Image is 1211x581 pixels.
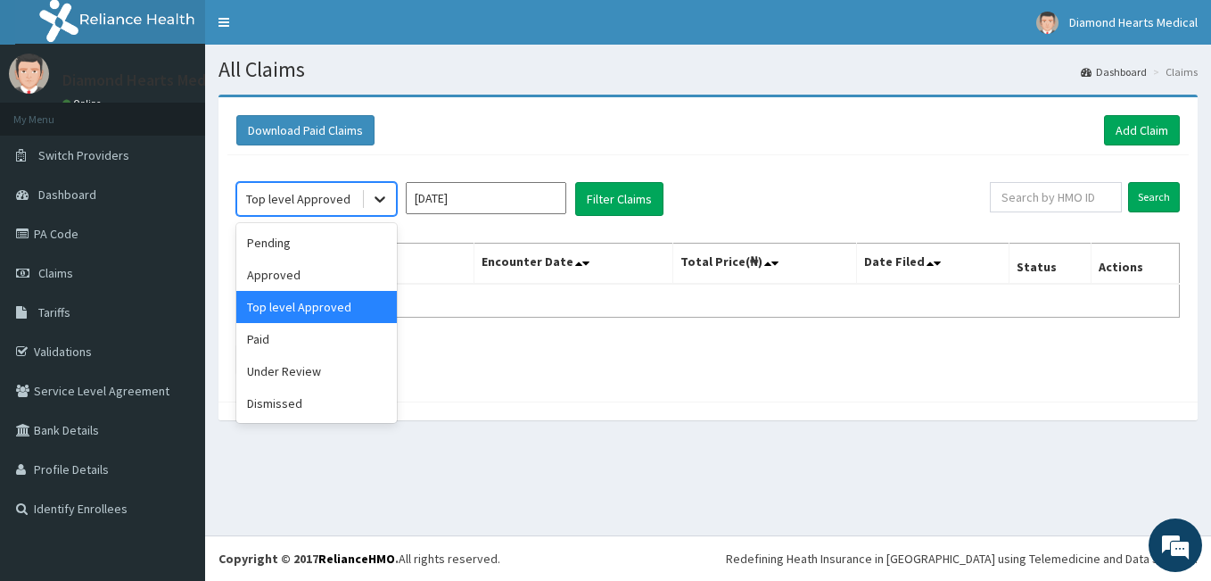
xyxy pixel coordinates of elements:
div: Minimize live chat window [292,9,335,52]
h1: All Claims [218,58,1198,81]
div: Redefining Heath Insurance in [GEOGRAPHIC_DATA] using Telemedicine and Data Science! [726,550,1198,568]
div: Dismissed [236,387,397,419]
input: Select Month and Year [406,182,566,214]
span: Dashboard [38,187,96,203]
li: Claims [1149,64,1198,79]
th: Total Price(₦) [672,244,856,285]
a: Online [62,97,105,110]
footer: All rights reserved. [205,535,1211,581]
a: Dashboard [1081,64,1147,79]
button: Download Paid Claims [236,115,375,145]
span: Claims [38,265,73,281]
span: Switch Providers [38,147,129,163]
button: Filter Claims [575,182,663,216]
a: RelianceHMO [318,551,395,567]
p: Diamond Hearts Medical [62,72,230,88]
span: We're online! [103,176,246,356]
th: Encounter Date [474,244,673,285]
img: User Image [1036,12,1059,34]
div: Under Review [236,355,397,387]
input: Search by HMO ID [990,182,1122,212]
div: Approved [236,259,397,291]
div: Pending [236,227,397,259]
a: Add Claim [1104,115,1180,145]
th: Status [1009,244,1091,285]
span: Tariffs [38,304,70,320]
div: Chat with us now [93,100,300,123]
div: Top level Approved [246,190,350,208]
textarea: Type your message and hit 'Enter' [9,389,340,452]
th: Actions [1091,244,1179,285]
div: Paid [236,323,397,355]
img: User Image [9,54,49,94]
span: Diamond Hearts Medical [1069,14,1198,30]
th: Date Filed [857,244,1009,285]
div: Top level Approved [236,291,397,323]
img: d_794563401_company_1708531726252_794563401 [33,89,72,134]
input: Search [1128,182,1180,212]
strong: Copyright © 2017 . [218,551,399,567]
